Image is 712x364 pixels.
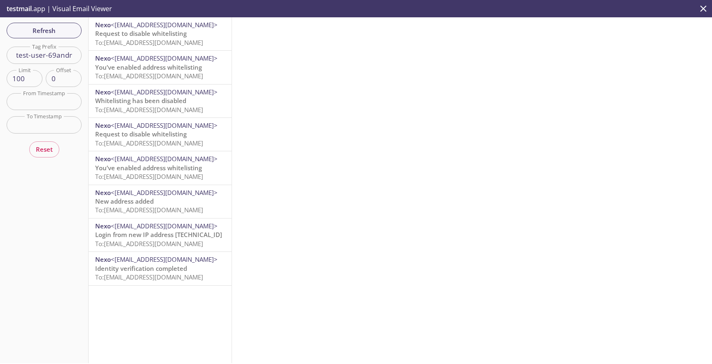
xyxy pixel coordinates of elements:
[89,17,232,50] div: Nexo<[EMAIL_ADDRESS][DOMAIN_NAME]>Request to disable whitelistingTo:[EMAIL_ADDRESS][DOMAIN_NAME]
[89,51,232,84] div: Nexo<[EMAIL_ADDRESS][DOMAIN_NAME]>You’ve enabled address whitelistingTo:[EMAIL_ADDRESS][DOMAIN_NAME]
[95,72,203,80] span: To: [EMAIL_ADDRESS][DOMAIN_NAME]
[89,252,232,285] div: Nexo<[EMAIL_ADDRESS][DOMAIN_NAME]>Identity verification completedTo:[EMAIL_ADDRESS][DOMAIN_NAME]
[36,144,53,155] span: Reset
[95,230,222,239] span: Login from new IP address [TECHNICAL_ID]
[95,139,203,147] span: To: [EMAIL_ADDRESS][DOMAIN_NAME]
[111,188,218,197] span: <[EMAIL_ADDRESS][DOMAIN_NAME]>
[111,121,218,129] span: <[EMAIL_ADDRESS][DOMAIN_NAME]>
[95,155,111,163] span: Nexo
[89,151,232,184] div: Nexo<[EMAIL_ADDRESS][DOMAIN_NAME]>You’ve enabled address whitelistingTo:[EMAIL_ADDRESS][DOMAIN_NAME]
[13,25,75,36] span: Refresh
[111,88,218,96] span: <[EMAIL_ADDRESS][DOMAIN_NAME]>
[95,38,203,47] span: To: [EMAIL_ADDRESS][DOMAIN_NAME]
[95,63,202,71] span: You’ve enabled address whitelisting
[111,255,218,263] span: <[EMAIL_ADDRESS][DOMAIN_NAME]>
[7,23,82,38] button: Refresh
[111,21,218,29] span: <[EMAIL_ADDRESS][DOMAIN_NAME]>
[95,197,154,205] span: New address added
[89,85,232,117] div: Nexo<[EMAIL_ADDRESS][DOMAIN_NAME]>Whitelisting has been disabledTo:[EMAIL_ADDRESS][DOMAIN_NAME]
[111,155,218,163] span: <[EMAIL_ADDRESS][DOMAIN_NAME]>
[89,17,232,286] nav: emails
[111,222,218,230] span: <[EMAIL_ADDRESS][DOMAIN_NAME]>
[95,164,202,172] span: You’ve enabled address whitelisting
[95,96,186,105] span: Whitelisting has been disabled
[95,222,111,230] span: Nexo
[95,240,203,248] span: To: [EMAIL_ADDRESS][DOMAIN_NAME]
[89,218,232,251] div: Nexo<[EMAIL_ADDRESS][DOMAIN_NAME]>Login from new IP address [TECHNICAL_ID]To:[EMAIL_ADDRESS][DOMA...
[95,121,111,129] span: Nexo
[95,54,111,62] span: Nexo
[95,130,187,138] span: Request to disable whitelisting
[95,255,111,263] span: Nexo
[111,54,218,62] span: <[EMAIL_ADDRESS][DOMAIN_NAME]>
[95,21,111,29] span: Nexo
[95,106,203,114] span: To: [EMAIL_ADDRESS][DOMAIN_NAME]
[95,88,111,96] span: Nexo
[29,141,59,157] button: Reset
[89,118,232,151] div: Nexo<[EMAIL_ADDRESS][DOMAIN_NAME]>Request to disable whitelistingTo:[EMAIL_ADDRESS][DOMAIN_NAME]
[95,264,187,272] span: Identity verification completed
[95,206,203,214] span: To: [EMAIL_ADDRESS][DOMAIN_NAME]
[89,185,232,218] div: Nexo<[EMAIL_ADDRESS][DOMAIN_NAME]>New address addedTo:[EMAIL_ADDRESS][DOMAIN_NAME]
[95,172,203,181] span: To: [EMAIL_ADDRESS][DOMAIN_NAME]
[95,273,203,281] span: To: [EMAIL_ADDRESS][DOMAIN_NAME]
[95,29,187,38] span: Request to disable whitelisting
[95,188,111,197] span: Nexo
[7,4,32,13] span: testmail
